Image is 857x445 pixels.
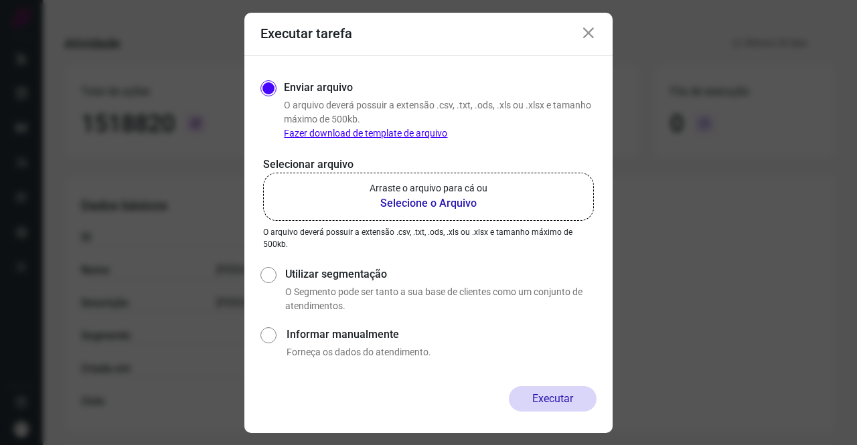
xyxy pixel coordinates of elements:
[370,195,487,211] b: Selecione o Arquivo
[370,181,487,195] p: Arraste o arquivo para cá ou
[287,345,597,359] p: Forneça os dados do atendimento.
[284,98,597,141] p: O arquivo deverá possuir a extensão .csv, .txt, .ods, .xls ou .xlsx e tamanho máximo de 500kb.
[285,285,597,313] p: O Segmento pode ser tanto a sua base de clientes como um conjunto de atendimentos.
[263,226,594,250] p: O arquivo deverá possuir a extensão .csv, .txt, .ods, .xls ou .xlsx e tamanho máximo de 500kb.
[285,266,597,282] label: Utilizar segmentação
[260,25,352,41] h3: Executar tarefa
[284,80,353,96] label: Enviar arquivo
[284,128,447,139] a: Fazer download de template de arquivo
[509,386,597,412] button: Executar
[287,327,597,343] label: Informar manualmente
[263,157,594,173] p: Selecionar arquivo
